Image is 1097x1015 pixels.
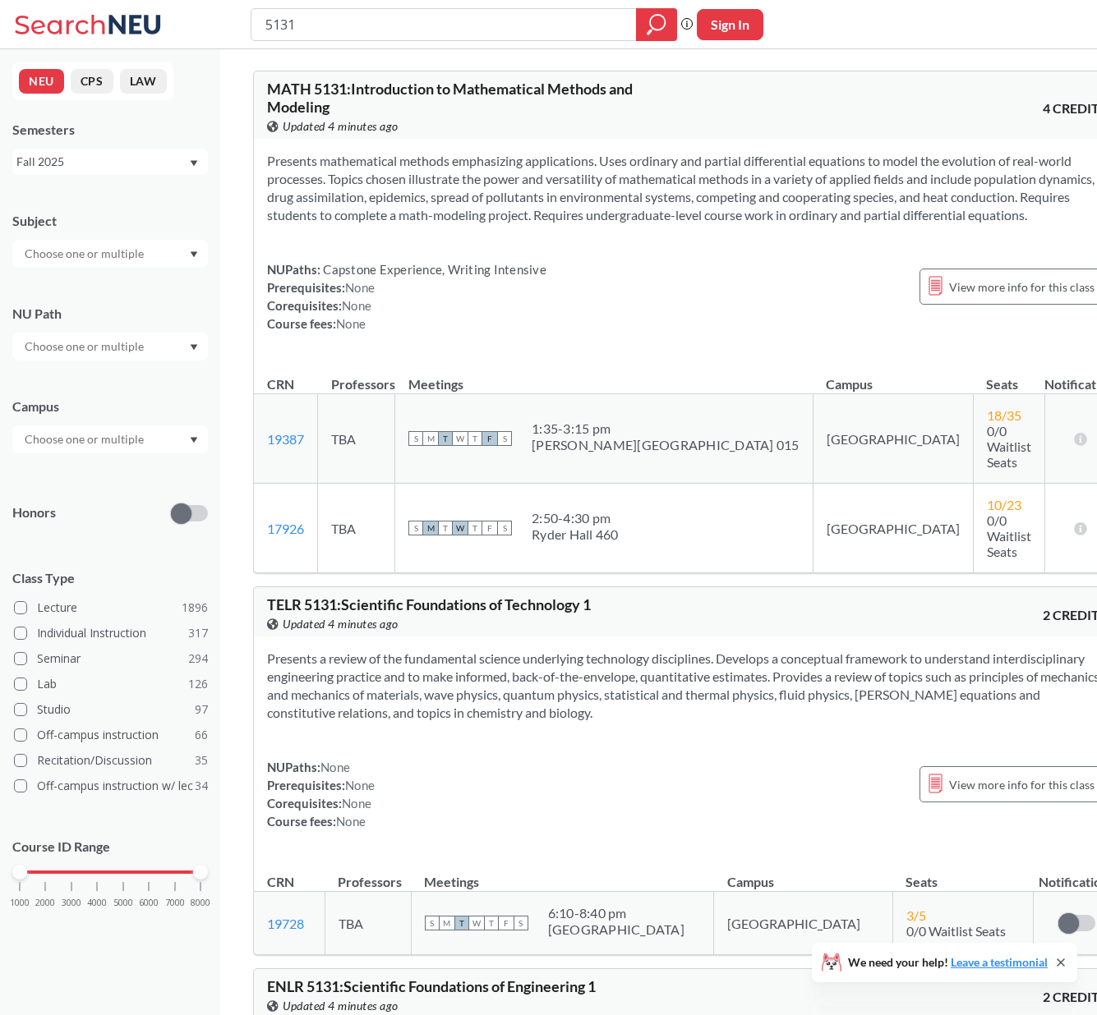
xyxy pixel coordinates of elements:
span: W [453,521,468,535]
label: Studio [14,699,208,720]
th: Campus [714,857,892,892]
span: 18 / 35 [987,407,1021,423]
label: Lab [14,673,208,695]
td: [GEOGRAPHIC_DATA] [813,394,973,484]
div: Dropdown arrow [12,240,208,268]
button: CPS [71,69,113,94]
span: 4000 [87,898,107,907]
span: M [423,431,438,446]
th: Seats [973,359,1044,394]
span: S [514,916,528,930]
span: None [345,280,375,295]
td: [GEOGRAPHIC_DATA] [714,892,892,955]
span: S [497,431,512,446]
th: Seats [892,857,1034,892]
span: Class Type [12,569,208,587]
span: 0/0 Waitlist Seats [987,512,1031,559]
span: S [408,431,423,446]
input: Class, professor, course number, "phrase" [264,11,625,39]
div: Dropdown arrow [12,333,208,361]
div: Campus [12,397,208,416]
div: 1:35 - 3:15 pm [532,420,800,437]
span: 2000 [35,898,55,907]
span: View more info for this class [949,277,1095,297]
span: 294 [188,650,208,668]
span: M [423,521,438,535]
div: Dropdown arrow [12,425,208,453]
span: 5000 [113,898,133,907]
th: Professors [325,857,411,892]
p: Honors [12,503,56,522]
span: 0/0 Waitlist Seats [987,423,1031,470]
div: [PERSON_NAME][GEOGRAPHIC_DATA] 015 [532,437,800,453]
svg: magnifying glass [647,13,666,36]
label: Individual Instruction [14,622,208,644]
span: T [454,916,469,930]
span: 0/0 Waitlist Seats [906,923,1006,939]
div: Ryder Hall 460 [532,526,619,543]
div: Fall 2025Dropdown arrow [12,149,208,175]
span: T [438,521,453,535]
span: 6000 [139,898,159,907]
span: None [336,814,366,829]
td: TBA [318,394,395,484]
div: magnifying glass [636,8,677,41]
input: Choose one or multiple [16,244,154,264]
span: F [482,521,497,535]
span: Updated 4 minutes ago [283,997,399,1015]
div: NUPaths: Prerequisites: Corequisites: Course fees: [267,260,546,333]
span: T [468,431,482,446]
th: Meetings [411,857,714,892]
p: Course ID Range [12,838,208,857]
span: 34 [195,777,208,795]
span: 3000 [62,898,81,907]
span: T [484,916,499,930]
th: Professors [318,359,395,394]
div: CRN [267,375,294,393]
span: Updated 4 minutes ago [283,117,399,135]
label: Lecture [14,597,208,618]
span: 1896 [182,599,208,617]
div: CRN [267,873,294,891]
span: F [499,916,514,930]
label: Off-campus instruction w/ lec [14,775,208,797]
label: Seminar [14,648,208,669]
div: Subject [12,212,208,230]
div: Semesters [12,121,208,139]
span: T [468,521,482,535]
svg: Dropdown arrow [190,437,198,443]
span: W [469,916,484,930]
a: 19387 [267,431,304,447]
td: TBA [318,484,395,573]
span: None [345,778,375,792]
label: Off-campus instruction [14,724,208,746]
a: 17926 [267,521,304,536]
span: W [453,431,468,446]
span: 1000 [10,898,30,907]
span: 126 [188,675,208,693]
svg: Dropdown arrow [190,344,198,351]
div: 2:50 - 4:30 pm [532,510,619,526]
span: None [320,760,350,774]
button: NEU [19,69,64,94]
span: F [482,431,497,446]
span: 35 [195,751,208,769]
span: M [440,916,454,930]
td: [GEOGRAPHIC_DATA] [813,484,973,573]
span: We need your help! [848,957,1048,968]
span: 10 / 23 [987,497,1021,512]
td: TBA [325,892,411,955]
th: Campus [813,359,973,394]
span: S [425,916,440,930]
a: Leave a testimonial [951,955,1048,969]
svg: Dropdown arrow [190,251,198,258]
span: S [408,521,423,535]
span: MATH 5131 : Introduction to Mathematical Methods and Modeling [267,80,633,116]
div: NU Path [12,305,208,323]
div: 6:10 - 8:40 pm [548,905,684,921]
a: 19728 [267,916,304,931]
span: Updated 4 minutes ago [283,615,399,633]
span: None [342,298,371,313]
svg: Dropdown arrow [190,160,198,167]
span: View more info for this class [949,774,1095,795]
